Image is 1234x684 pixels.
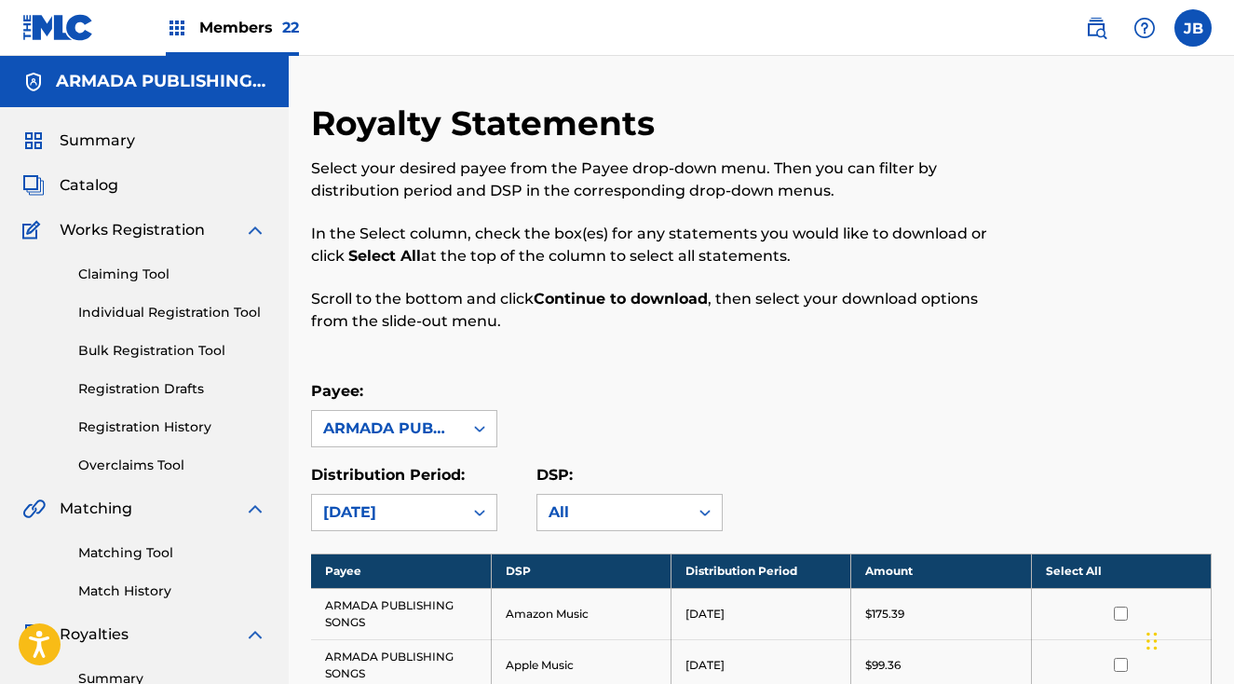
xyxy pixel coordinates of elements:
a: Registration Drafts [78,379,266,399]
p: Select your desired payee from the Payee drop-down menu. Then you can filter by distribution peri... [311,157,1005,202]
a: Public Search [1078,9,1115,47]
strong: Continue to download [534,290,708,308]
p: In the Select column, check the box(es) for any statements you would like to download or click at... [311,223,1005,267]
th: Payee [311,554,491,588]
a: Claiming Tool [78,265,266,284]
label: Distribution Period: [311,466,465,484]
a: Registration History [78,417,266,437]
span: Catalog [60,174,118,197]
img: MLC Logo [22,14,94,41]
th: Select All [1031,554,1211,588]
h2: Royalty Statements [311,103,664,144]
td: ARMADA PUBLISHING SONGS [311,588,491,639]
div: All [549,501,677,524]
th: Distribution Period [671,554,851,588]
div: Drag [1146,613,1158,669]
div: ARMADA PUBLISHING SONGS [323,417,452,440]
img: Royalties [22,623,45,646]
h5: ARMADA PUBLISHING B.V. [56,71,266,92]
label: DSP: [536,466,573,484]
p: Scroll to the bottom and click , then select your download options from the slide-out menu. [311,288,1005,333]
p: $175.39 [865,606,904,622]
a: Matching Tool [78,543,266,563]
td: [DATE] [671,588,851,639]
a: Overclaims Tool [78,456,266,475]
td: Amazon Music [491,588,671,639]
img: Catalog [22,174,45,197]
img: Matching [22,498,46,520]
iframe: Resource Center [1182,427,1234,577]
span: Members [199,17,299,38]
a: Individual Registration Tool [78,303,266,322]
img: Top Rightsholders [166,17,188,39]
th: Amount [851,554,1031,588]
img: Works Registration [22,219,47,241]
img: help [1133,17,1156,39]
span: Works Registration [60,219,205,241]
div: User Menu [1174,9,1212,47]
iframe: Chat Widget [1141,595,1234,684]
a: SummarySummary [22,130,135,152]
img: Accounts [22,71,45,93]
img: expand [244,219,266,241]
img: search [1085,17,1107,39]
strong: Select All [348,247,421,265]
label: Payee: [311,382,363,400]
p: $99.36 [865,657,901,674]
span: 22 [282,19,299,36]
a: Bulk Registration Tool [78,341,266,361]
a: Match History [78,581,266,601]
img: expand [244,623,266,646]
div: [DATE] [323,501,452,524]
span: Royalties [60,623,129,646]
th: DSP [491,554,671,588]
img: expand [244,498,266,520]
img: Summary [22,130,45,152]
a: CatalogCatalog [22,174,118,197]
div: Help [1126,9,1163,47]
span: Matching [60,498,132,520]
span: Summary [60,130,135,152]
